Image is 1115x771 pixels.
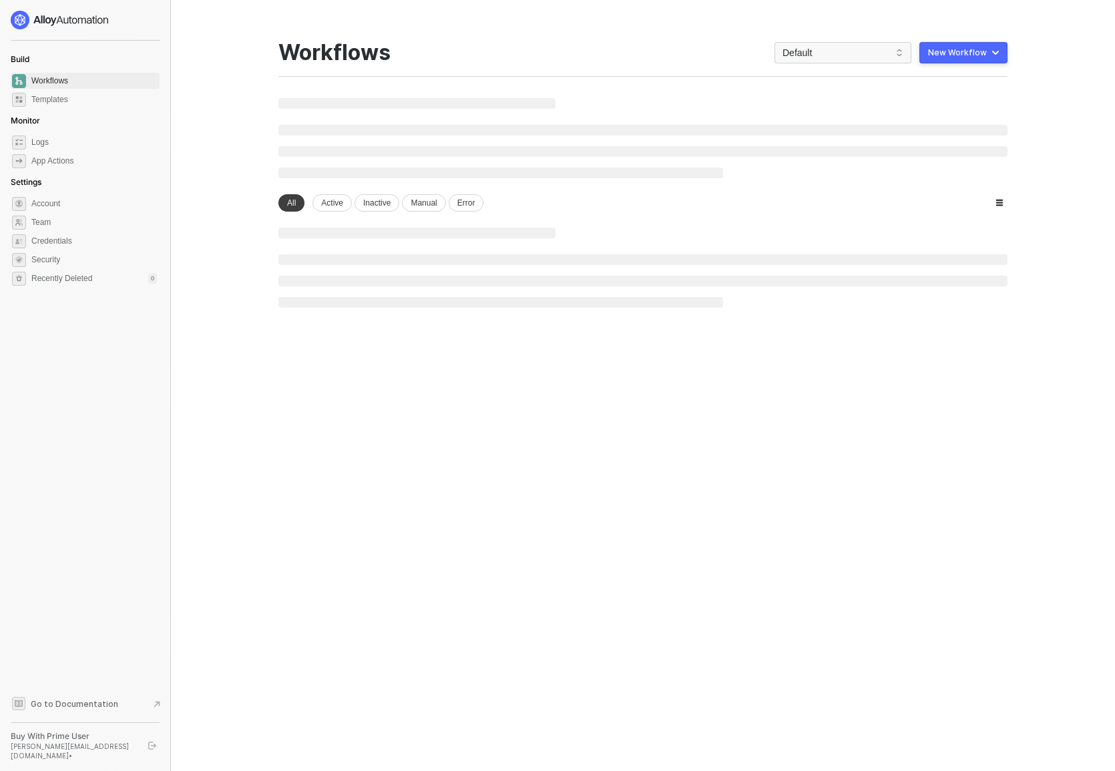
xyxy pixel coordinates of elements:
[31,196,157,212] span: Account
[11,54,29,64] span: Build
[278,194,304,212] div: All
[11,11,160,29] a: logo
[11,11,109,29] img: logo
[402,194,445,212] div: Manual
[783,43,903,63] span: Default
[31,214,157,230] span: Team
[31,134,157,150] span: Logs
[12,93,26,107] span: marketplace
[312,194,352,212] div: Active
[11,742,136,760] div: [PERSON_NAME][EMAIL_ADDRESS][DOMAIN_NAME] •
[12,216,26,230] span: team
[12,272,26,286] span: settings
[278,40,391,65] div: Workflows
[449,194,484,212] div: Error
[12,234,26,248] span: credentials
[919,42,1008,63] button: New Workflow
[12,154,26,168] span: icon-app-actions
[31,698,118,710] span: Go to Documentation
[148,742,156,750] span: logout
[11,731,136,742] div: Buy With Prime User
[148,273,157,284] div: 0
[31,156,73,167] div: App Actions
[928,47,987,58] div: New Workflow
[12,136,26,150] span: icon-logs
[31,273,92,284] span: Recently Deleted
[11,115,40,125] span: Monitor
[31,73,157,89] span: Workflows
[31,91,157,107] span: Templates
[12,74,26,88] span: dashboard
[12,197,26,211] span: settings
[355,194,399,212] div: Inactive
[12,253,26,267] span: security
[31,252,157,268] span: Security
[11,696,160,712] a: Knowledge Base
[12,697,25,710] span: documentation
[31,233,157,249] span: Credentials
[150,698,164,711] span: document-arrow
[11,177,41,187] span: Settings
